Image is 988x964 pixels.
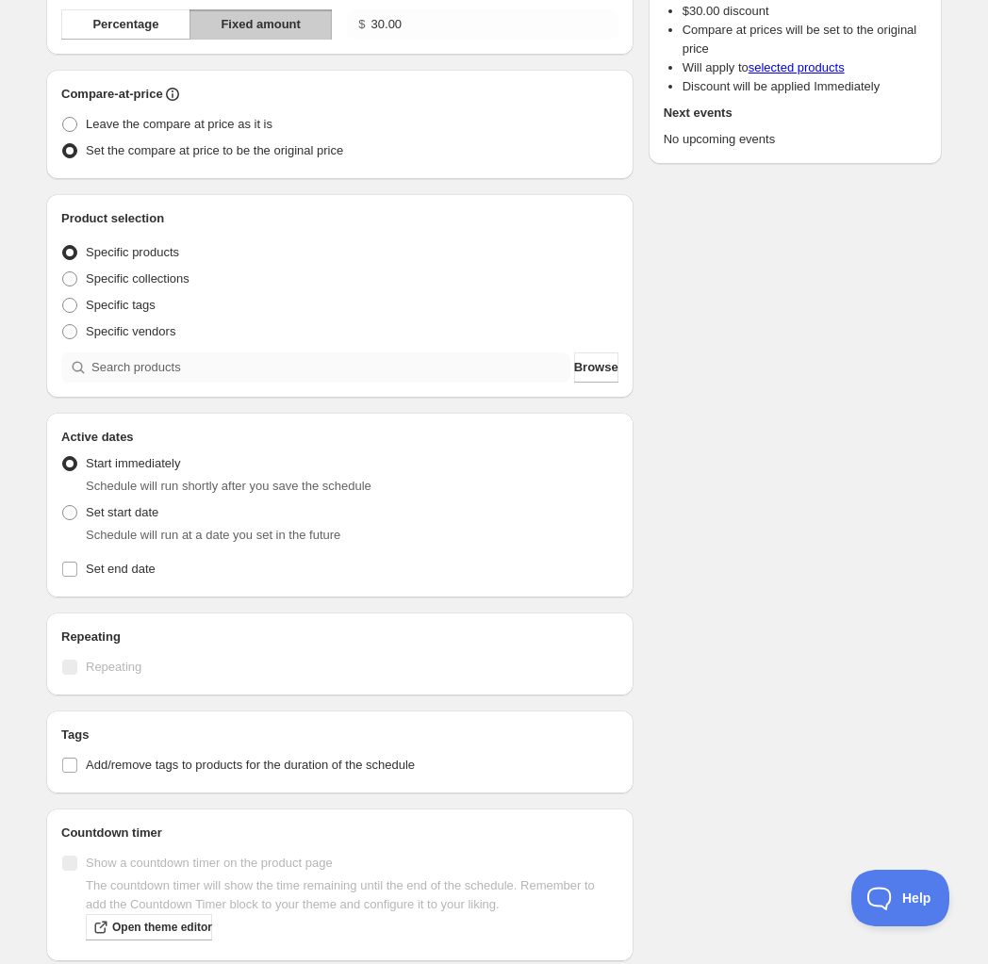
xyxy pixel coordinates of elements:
[221,15,301,34] span: Fixed amount
[61,628,618,646] h2: Repeating
[683,2,927,21] li: $ 30.00 discount
[61,428,618,447] h2: Active dates
[664,104,927,123] h2: Next events
[86,479,371,493] span: Schedule will run shortly after you save the schedule
[61,209,618,228] h2: Product selection
[749,60,845,74] a: selected products
[86,271,189,286] span: Specific collections
[91,352,570,383] input: Search products
[86,660,141,674] span: Repeating
[86,456,180,470] span: Start immediately
[86,528,340,542] span: Schedule will run at a date you set in the future
[61,9,190,40] button: Percentage
[683,58,927,77] li: Will apply to
[86,914,212,940] a: Open theme editor
[683,21,927,58] li: Compare at prices will be set to the original price
[86,758,415,772] span: Add/remove tags to products for the duration of the schedule
[574,352,618,383] button: Browse
[664,130,927,149] p: No upcoming events
[92,15,158,34] span: Percentage
[851,870,950,926] iframe: Toggle Customer Support
[61,824,618,842] h2: Countdown timer
[86,876,618,914] p: The countdown timer will show the time remaining until the end of the schedule. Remember to add t...
[86,298,156,312] span: Specific tags
[86,505,158,519] span: Set start date
[112,920,212,935] span: Open theme editor
[86,245,179,259] span: Specific products
[61,726,618,744] h2: Tags
[683,77,927,96] li: Discount will be applied Immediately
[61,85,163,104] h2: Compare-at-price
[86,143,343,157] span: Set the compare at price to be the original price
[189,9,332,40] button: Fixed amount
[86,117,272,131] span: Leave the compare at price as it is
[358,17,365,31] span: $
[86,562,156,576] span: Set end date
[574,358,618,377] span: Browse
[86,856,333,870] span: Show a countdown timer on the product page
[86,324,175,338] span: Specific vendors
